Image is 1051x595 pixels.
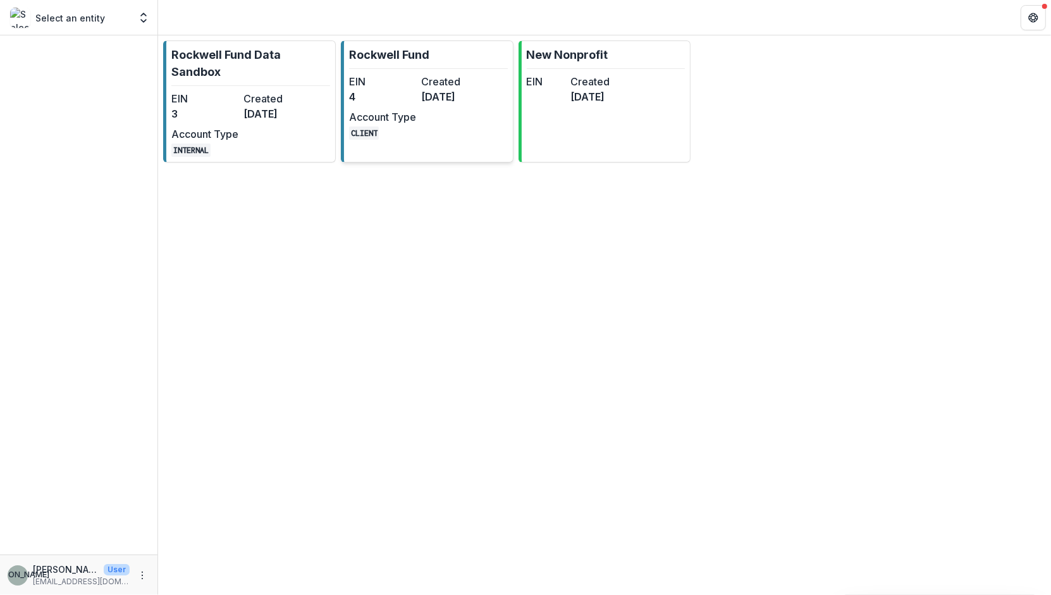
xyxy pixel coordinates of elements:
[349,89,416,104] dd: 4
[171,106,238,121] dd: 3
[135,568,150,583] button: More
[163,40,336,163] a: Rockwell Fund Data SandboxEIN3Created[DATE]Account TypeINTERNAL
[243,91,310,106] dt: Created
[104,564,130,575] p: User
[527,74,566,89] dt: EIN
[33,563,99,576] p: [PERSON_NAME]
[33,576,130,587] p: [EMAIL_ADDRESS][DOMAIN_NAME]
[243,106,310,121] dd: [DATE]
[421,74,488,89] dt: Created
[171,126,238,142] dt: Account Type
[571,89,610,104] dd: [DATE]
[135,5,152,30] button: Open entity switcher
[349,126,379,140] code: CLIENT
[171,46,330,80] p: Rockwell Fund Data Sandbox
[421,89,488,104] dd: [DATE]
[527,46,608,63] p: New Nonprofit
[341,40,513,163] a: Rockwell FundEIN4Created[DATE]Account TypeCLIENT
[171,91,238,106] dt: EIN
[10,8,30,28] img: Select an entity
[171,144,211,157] code: INTERNAL
[519,40,691,163] a: New NonprofitEINCreated[DATE]
[1021,5,1046,30] button: Get Help
[349,109,416,125] dt: Account Type
[571,74,610,89] dt: Created
[349,74,416,89] dt: EIN
[349,46,429,63] p: Rockwell Fund
[35,11,105,25] p: Select an entity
